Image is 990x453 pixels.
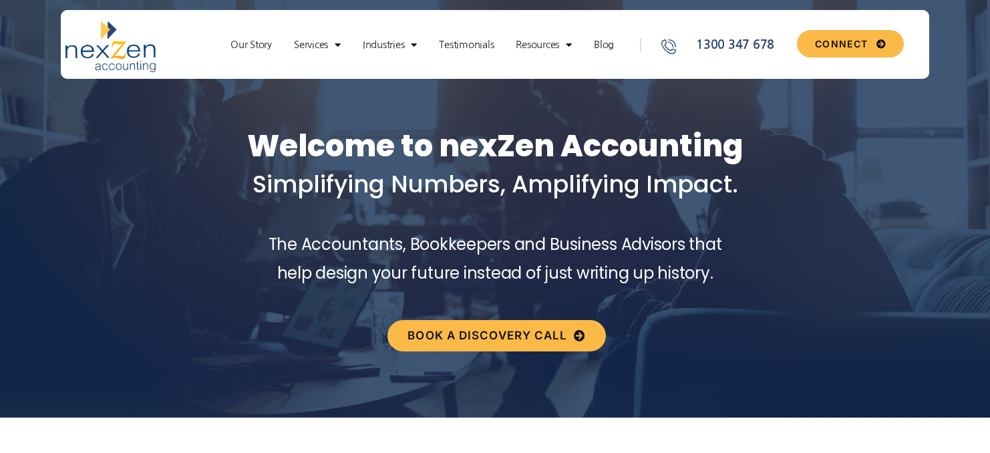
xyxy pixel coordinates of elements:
span: CONNECT [815,39,868,49]
a: 1300 347 678 [660,36,792,54]
a: Services [287,38,347,51]
span: The Accountants, Bookkeepers and Business Advisors that help design your future instead of just w... [269,233,722,284]
span: Book a discovery call [407,330,567,341]
span: 1300 347 678 [693,36,774,54]
a: Our Story [224,38,279,51]
a: Testimonials [432,38,500,51]
a: CONNECT [797,30,903,57]
span: Simplifying Numbers, Amplifying Impact. [253,168,738,200]
a: Blog [587,38,621,51]
a: Book a discovery call [387,320,605,351]
nav: Menu [211,38,633,51]
a: Industries [356,38,424,51]
a: Resources [509,38,579,51]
